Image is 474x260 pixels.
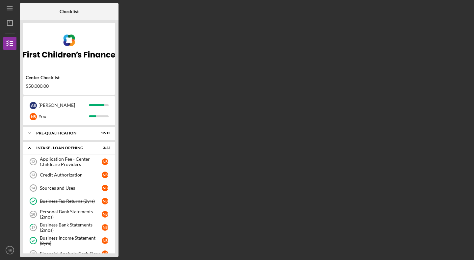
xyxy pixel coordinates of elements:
div: Application Fee - Center Childcare Providers [40,156,102,167]
a: 12Application Fee - Center Childcare ProvidersNB [26,155,112,168]
tspan: 13 [31,173,35,177]
div: Financial Analysis/Cash Flow [40,251,102,256]
div: [PERSON_NAME] [39,100,89,111]
a: 16Personal Bank Statements (2mos)NB [26,208,112,221]
a: Business Income Statement (2yrs)NB [26,234,112,247]
a: Business Tax Returns (2yrs)NB [26,195,112,208]
div: N B [102,158,108,165]
a: 14Sources and UsesNB [26,181,112,195]
div: You [39,111,89,122]
div: N B [102,224,108,231]
tspan: 17 [31,225,36,230]
div: N B [30,113,37,120]
tspan: 19 [31,252,35,256]
div: 12 / 12 [98,131,110,135]
div: $50,000.00 [26,83,113,89]
tspan: 12 [31,160,35,164]
div: Pre-Qualification [36,131,94,135]
div: Center Checklist [26,75,113,80]
div: N B [102,237,108,244]
div: Credit Authorization [40,172,102,177]
div: INTAKE - LOAN OPENING [36,146,94,150]
a: 17Business Bank Statements (2mos)NB [26,221,112,234]
div: N B [102,250,108,257]
div: N B [102,185,108,191]
button: NB [3,244,16,257]
div: Business Tax Returns (2yrs) [40,199,102,204]
a: 13Credit AuthorizationNB [26,168,112,181]
div: Personal Bank Statements (2mos) [40,209,102,220]
div: N B [102,211,108,218]
text: NB [8,248,12,252]
div: Business Bank Statements (2mos) [40,222,102,233]
tspan: 16 [31,212,35,216]
div: N B [102,198,108,204]
div: Sources and Uses [40,185,102,191]
div: A B [30,102,37,109]
div: N B [102,172,108,178]
b: Checklist [60,9,79,14]
div: Business Income Statement (2yrs) [40,235,102,246]
img: Product logo [23,26,115,66]
tspan: 14 [31,186,35,190]
div: 3 / 23 [98,146,110,150]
